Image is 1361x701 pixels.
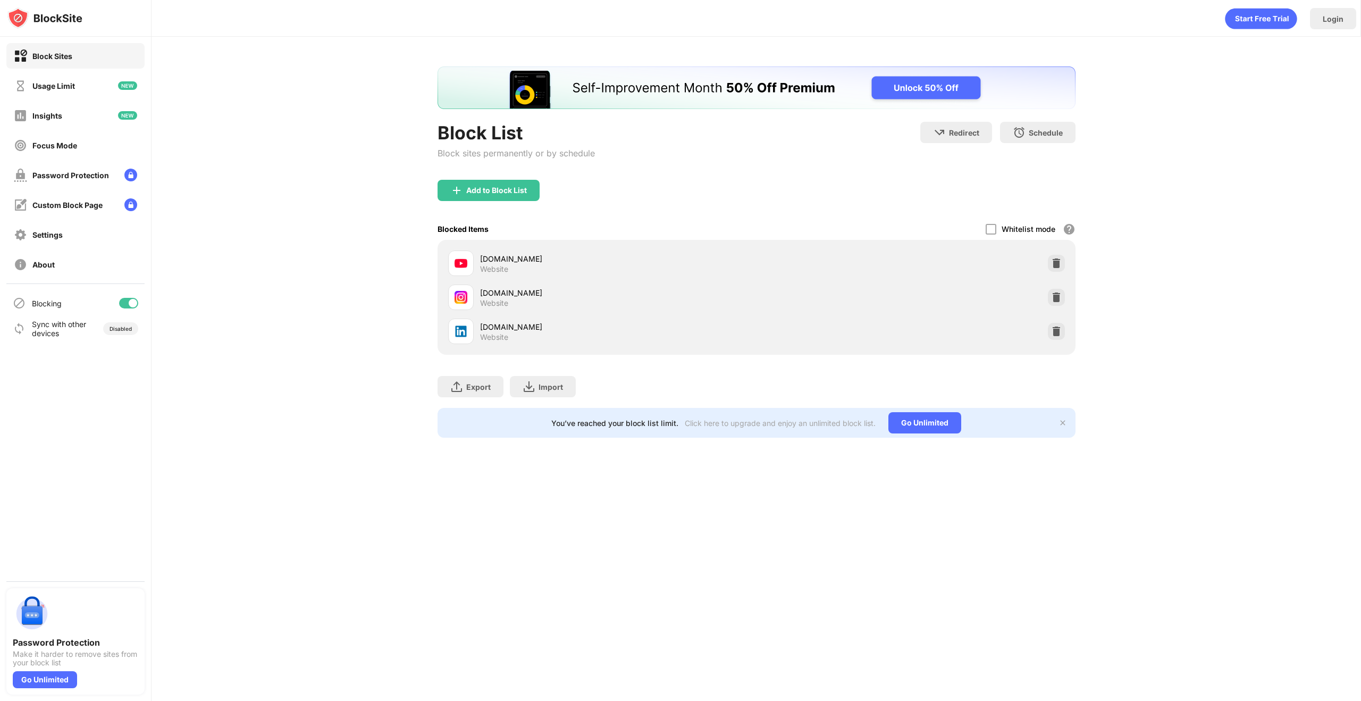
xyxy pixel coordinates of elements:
[13,595,51,633] img: push-password-protection.svg
[14,139,27,152] img: focus-off.svg
[1225,8,1297,29] div: animation
[438,224,489,233] div: Blocked Items
[32,299,62,308] div: Blocking
[32,230,63,239] div: Settings
[455,257,467,270] img: favicons
[1029,128,1063,137] div: Schedule
[14,49,27,63] img: block-on.svg
[949,128,979,137] div: Redirect
[13,322,26,335] img: sync-icon.svg
[888,412,961,433] div: Go Unlimited
[1323,14,1343,23] div: Login
[110,326,132,332] div: Disabled
[480,264,508,274] div: Website
[32,52,72,61] div: Block Sites
[466,186,527,195] div: Add to Block List
[32,201,103,210] div: Custom Block Page
[455,291,467,304] img: favicons
[32,260,55,269] div: About
[551,419,678,428] div: You’ve reached your block list limit.
[13,650,138,667] div: Make it harder to remove sites from your block list
[14,258,27,271] img: about-off.svg
[7,7,82,29] img: logo-blocksite.svg
[466,382,491,391] div: Export
[14,169,27,182] img: password-protection-off.svg
[32,141,77,150] div: Focus Mode
[539,382,563,391] div: Import
[13,637,138,648] div: Password Protection
[13,671,77,688] div: Go Unlimited
[480,332,508,342] div: Website
[438,148,595,158] div: Block sites permanently or by schedule
[480,287,757,298] div: [DOMAIN_NAME]
[1002,224,1055,233] div: Whitelist mode
[14,198,27,212] img: customize-block-page-off.svg
[685,419,876,428] div: Click here to upgrade and enjoy an unlimited block list.
[480,298,508,308] div: Website
[124,198,137,211] img: lock-menu.svg
[124,169,137,181] img: lock-menu.svg
[14,109,27,122] img: insights-off.svg
[32,171,109,180] div: Password Protection
[14,79,27,93] img: time-usage-off.svg
[32,320,87,338] div: Sync with other devices
[32,111,62,120] div: Insights
[14,228,27,241] img: settings-off.svg
[480,321,757,332] div: [DOMAIN_NAME]
[118,111,137,120] img: new-icon.svg
[480,253,757,264] div: [DOMAIN_NAME]
[455,325,467,338] img: favicons
[438,66,1076,109] iframe: Banner
[438,122,595,144] div: Block List
[1058,419,1067,427] img: x-button.svg
[32,81,75,90] div: Usage Limit
[118,81,137,90] img: new-icon.svg
[13,297,26,310] img: blocking-icon.svg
